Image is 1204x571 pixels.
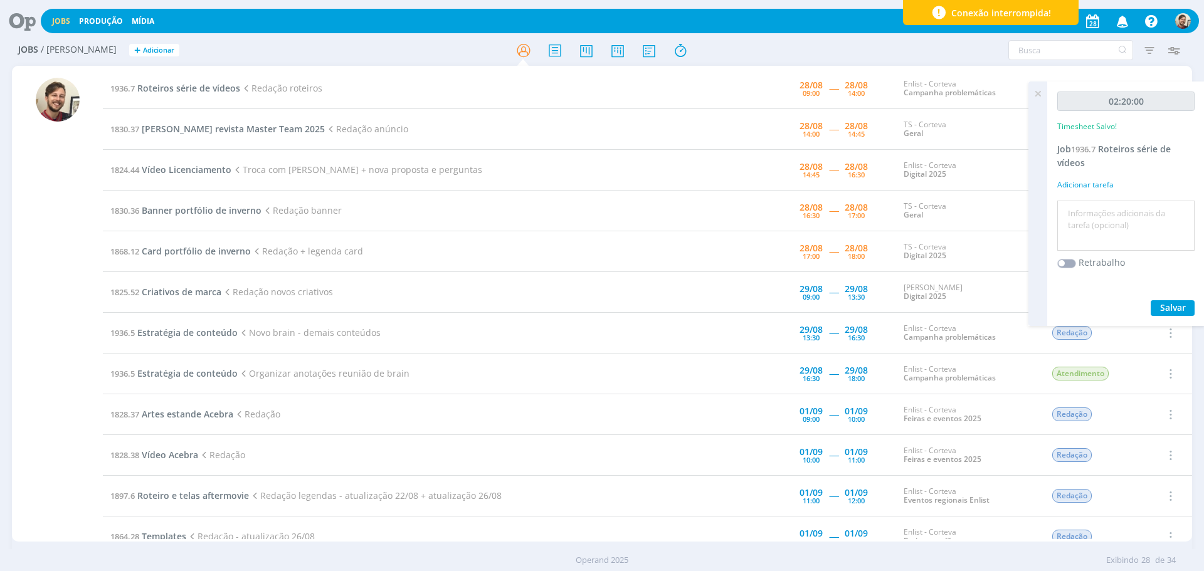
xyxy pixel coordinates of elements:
[48,16,74,26] button: Jobs
[904,535,959,546] a: Projeto modões
[129,44,179,57] button: +Adicionar
[142,408,233,420] span: Artes estande Acebra
[829,245,838,257] span: -----
[1057,121,1117,132] p: Timesheet Salvo!
[18,45,38,55] span: Jobs
[848,497,865,504] div: 12:00
[803,375,820,382] div: 16:30
[904,413,981,424] a: Feiras e eventos 2025
[800,448,823,456] div: 01/09
[848,130,865,137] div: 14:45
[134,44,140,57] span: +
[904,243,1033,261] div: TS - Corteva
[904,372,996,383] a: Campanha problemáticas
[1057,143,1171,169] a: Job1936.7Roteiros série de vídeos
[829,449,838,461] span: -----
[904,87,996,98] a: Campanha problemáticas
[110,286,221,298] a: 1825.52Criativos de marca
[110,286,139,298] span: 1825.52
[75,16,127,26] button: Produção
[142,286,221,298] span: Criativos de marca
[142,449,198,461] span: Vídeo Acebra
[848,90,865,97] div: 14:00
[845,162,868,171] div: 28/08
[1052,448,1092,462] span: Redação
[110,327,135,338] span: 1936.5
[845,122,868,130] div: 28/08
[904,120,1033,139] div: TS - Corteva
[231,164,482,175] span: Troca com [PERSON_NAME] + nova proposta e perguntas
[803,212,820,219] div: 16:30
[800,366,823,375] div: 29/08
[904,487,1033,505] div: Enlist - Corteva
[904,324,1033,342] div: Enlist - Corteva
[137,367,238,379] span: Estratégia de conteúdo
[904,283,1033,301] div: [PERSON_NAME]
[238,327,381,338] span: Novo brain - demais conteúdos
[845,448,868,456] div: 01/09
[110,490,135,501] span: 1897.6
[240,82,322,94] span: Redação roteiros
[845,325,868,334] div: 29/08
[803,90,820,97] div: 09:00
[1155,554,1164,567] span: de
[143,46,174,55] span: Adicionar
[110,530,186,542] a: 1864.28Templates
[848,212,865,219] div: 17:00
[137,490,249,501] span: Roteiro e telas aftermovie
[800,325,823,334] div: 29/08
[848,456,865,463] div: 11:00
[845,488,868,497] div: 01/09
[803,293,820,300] div: 09:00
[800,285,823,293] div: 29/08
[186,530,315,542] span: Redação - atualização 26/08
[233,408,280,420] span: Redação
[1167,554,1176,567] span: 34
[110,408,233,420] a: 1828.37Artes estande Acebra
[904,202,1033,220] div: TS - Corteva
[904,169,946,179] a: Digital 2025
[845,285,868,293] div: 29/08
[1175,13,1191,29] img: G
[110,490,249,501] a: 1897.6Roteiro e telas aftermovie
[1106,554,1139,567] span: Exibindo
[1052,326,1092,340] span: Redação
[142,204,261,216] span: Banner portfólio de inverno
[251,245,363,257] span: Redação + legenda card
[848,293,865,300] div: 13:30
[829,123,838,135] span: -----
[110,449,198,461] a: 1828.38Vídeo Acebra
[829,164,838,175] span: -----
[829,204,838,216] span: -----
[1052,407,1092,421] span: Redação
[142,530,186,542] span: Templates
[800,407,823,416] div: 01/09
[238,367,409,379] span: Organizar anotações reunião de brain
[142,123,325,135] span: [PERSON_NAME] revista Master Team 2025
[110,368,135,379] span: 1936.5
[829,327,838,338] span: -----
[110,83,135,94] span: 1936.7
[803,456,820,463] div: 10:00
[848,538,865,545] div: 14:00
[142,164,231,175] span: Vídeo Licenciamento
[110,245,251,257] a: 1868.12Card portfólio de inverno
[904,528,1033,546] div: Enlist - Corteva
[803,538,820,545] div: 13:00
[848,334,865,341] div: 16:30
[1052,530,1092,543] span: Redação
[848,171,865,178] div: 16:30
[951,6,1051,19] span: Conexão interrompida!
[110,531,139,542] span: 1864.28
[110,164,139,175] span: 1824.44
[829,530,838,542] span: -----
[904,454,981,464] a: Feiras e eventos 2025
[800,162,823,171] div: 28/08
[904,495,990,505] a: Eventos regionais Enlist
[803,497,820,504] div: 11:00
[829,490,838,501] span: -----
[848,253,865,259] div: 18:00
[110,367,238,379] a: 1936.5Estratégia de conteúdo
[800,122,823,130] div: 28/08
[110,205,139,216] span: 1830.36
